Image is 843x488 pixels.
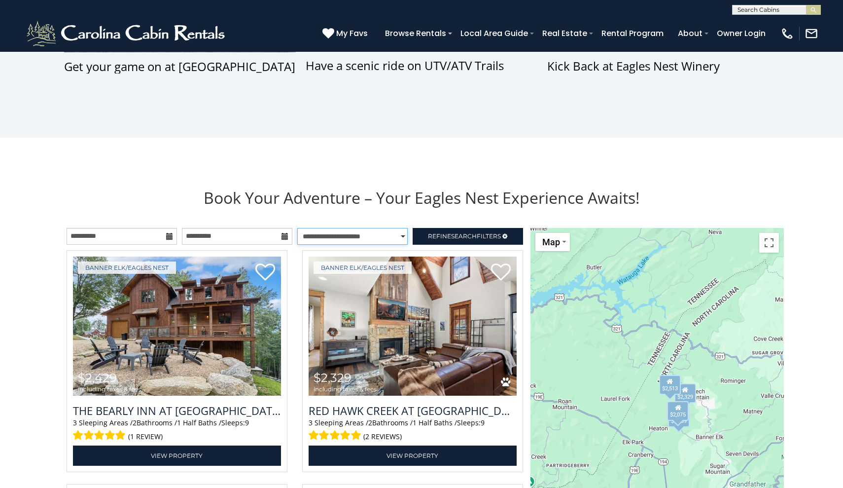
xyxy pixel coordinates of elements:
[759,233,779,253] button: Toggle fullscreen view
[537,25,592,42] a: Real Estate
[309,418,517,443] div: Sleeping Areas / Bathrooms / Sleeps:
[59,187,784,208] h1: Book Your Adventure – Your Eagles Nest Experience Awaits!
[306,59,537,73] div: Have a scenic ride on UTV/ATV Trails
[535,233,570,251] button: Change map style
[668,407,690,427] div: $1,689
[667,401,688,421] div: $2,429
[73,418,281,443] div: Sleeping Areas / Bathrooms / Sleeps:
[309,403,517,418] h3: Red Hawk Creek at Eagles Nest
[805,27,818,40] img: mail-regular-white.png
[78,371,117,385] span: $2,429
[73,257,281,396] a: The Bearly Inn at Eagles Nest $2,429 including taxes & fees
[380,25,451,42] a: Browse Rentals
[780,27,794,40] img: phone-regular-white.png
[336,27,368,39] span: My Favs
[456,25,533,42] a: Local Area Guide
[314,386,377,392] span: including taxes & fees
[73,403,281,418] a: The Bearly Inn at [GEOGRAPHIC_DATA]
[322,27,370,40] a: My Favs
[542,237,560,247] span: Map
[314,262,412,274] a: Banner Elk/Eagles Nest
[73,446,281,466] a: View Property
[363,430,402,443] span: (2 reviews)
[428,232,501,240] span: Refine Filters
[368,418,372,427] span: 2
[309,403,517,418] a: Red Hawk Creek at [GEOGRAPHIC_DATA]
[255,263,275,283] a: Add to favorites
[547,59,779,73] div: Kick Back at Eagles Nest Winery
[73,257,281,396] img: The Bearly Inn at Eagles Nest
[481,418,485,427] span: 9
[491,263,511,283] a: Add to favorites
[73,418,77,427] span: 3
[245,418,249,427] span: 9
[309,257,517,396] img: Red Hawk Creek at Eagles Nest
[597,25,668,42] a: Rental Program
[309,257,517,396] a: Red Hawk Creek at Eagles Nest $2,329 including taxes & fees
[667,401,689,420] div: $2,075
[133,418,137,427] span: 2
[73,403,281,418] h3: The Bearly Inn at Eagles Nest
[413,228,523,245] a: RefineSearchFilters
[309,418,313,427] span: 3
[674,383,696,403] div: $2,329
[451,232,477,240] span: Search
[78,262,176,274] a: Banner Elk/Eagles Nest
[25,19,229,48] img: White-1-2.png
[314,371,351,385] span: $2,329
[413,418,457,427] span: 1 Half Baths /
[712,25,771,42] a: Owner Login
[78,386,141,392] span: including taxes & fees
[673,25,707,42] a: About
[128,430,163,443] span: (1 review)
[309,446,517,466] a: View Property
[64,60,296,74] div: Get your game on at [GEOGRAPHIC_DATA]
[177,418,221,427] span: 1 Half Baths /
[659,375,680,395] div: $2,513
